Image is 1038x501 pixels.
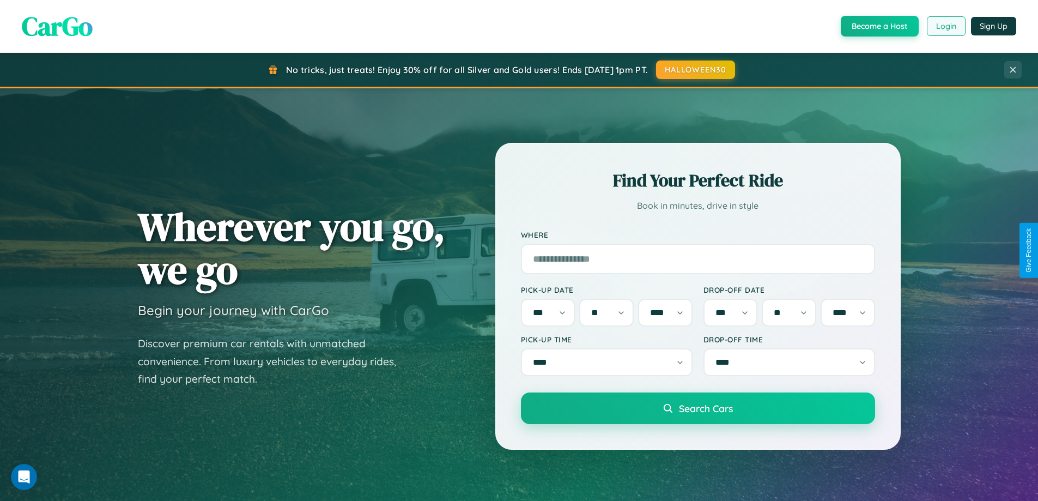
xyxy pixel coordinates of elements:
[1025,228,1033,273] div: Give Feedback
[138,205,445,291] h1: Wherever you go, we go
[521,198,875,214] p: Book in minutes, drive in style
[138,335,410,388] p: Discover premium car rentals with unmatched convenience. From luxury vehicles to everyday rides, ...
[22,8,93,44] span: CarGo
[927,16,966,36] button: Login
[679,402,733,414] span: Search Cars
[841,16,919,37] button: Become a Host
[521,285,693,294] label: Pick-up Date
[656,61,735,79] button: HALLOWEEN30
[971,17,1016,35] button: Sign Up
[521,168,875,192] h2: Find Your Perfect Ride
[521,393,875,424] button: Search Cars
[286,64,648,75] span: No tricks, just treats! Enjoy 30% off for all Silver and Gold users! Ends [DATE] 1pm PT.
[521,230,875,239] label: Where
[11,464,37,490] iframe: Intercom live chat
[703,335,875,344] label: Drop-off Time
[521,335,693,344] label: Pick-up Time
[703,285,875,294] label: Drop-off Date
[138,302,329,318] h3: Begin your journey with CarGo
